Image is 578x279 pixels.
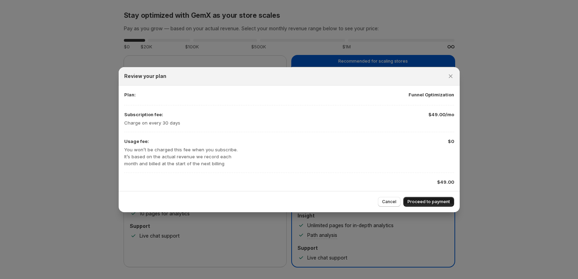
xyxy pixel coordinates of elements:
[448,138,454,145] p: $0
[378,197,401,207] button: Cancel
[446,71,456,81] button: Close
[409,91,454,98] p: Funnel Optimization
[382,199,396,205] span: Cancel
[124,146,239,167] p: You won’t be charged this fee when you subscribe. It’s based on the actual revenue we record each...
[124,111,180,118] p: Subscription fee:
[428,111,454,118] p: $49.00/mo
[124,73,166,80] h2: Review your plan
[124,119,180,126] p: Charge on every 30 days
[437,178,454,185] p: $49.00
[403,197,454,207] button: Proceed to payment
[124,91,136,98] p: Plan:
[124,138,239,145] p: Usage fee:
[407,199,450,205] span: Proceed to payment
